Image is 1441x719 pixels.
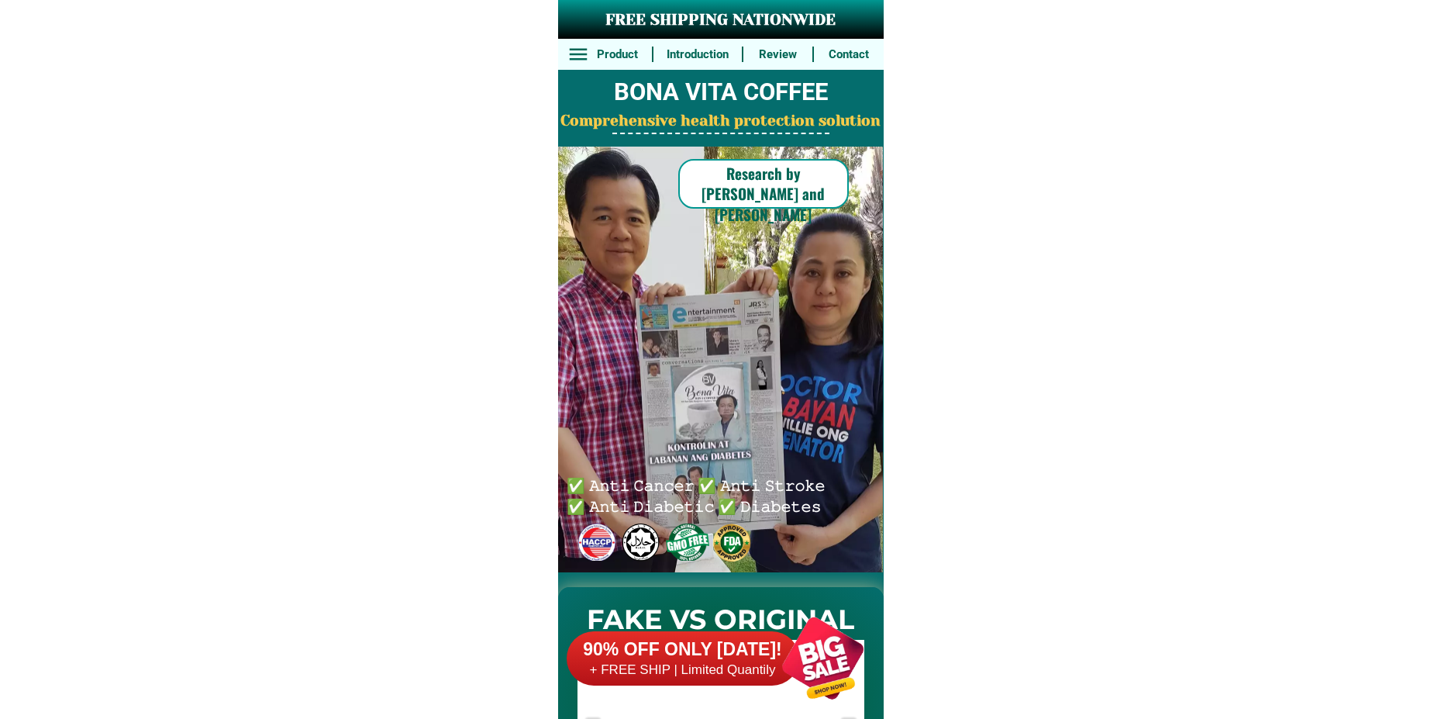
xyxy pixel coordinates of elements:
[591,46,643,64] h6: Product
[567,638,799,662] h6: 90% OFF ONLY [DATE]!
[678,163,849,225] h6: Research by [PERSON_NAME] and [PERSON_NAME]
[567,662,799,679] h6: + FREE SHIP | Limited Quantily
[752,46,805,64] h6: Review
[558,110,884,133] h2: Comprehensive health protection solution
[567,474,832,515] h6: ✅ 𝙰𝚗𝚝𝚒 𝙲𝚊𝚗𝚌𝚎𝚛 ✅ 𝙰𝚗𝚝𝚒 𝚂𝚝𝚛𝚘𝚔𝚎 ✅ 𝙰𝚗𝚝𝚒 𝙳𝚒𝚊𝚋𝚎𝚝𝚒𝚌 ✅ 𝙳𝚒𝚊𝚋𝚎𝚝𝚎𝚜
[558,600,884,641] h2: FAKE VS ORIGINAL
[661,46,733,64] h6: Introduction
[822,46,875,64] h6: Contact
[558,74,884,111] h2: BONA VITA COFFEE
[558,9,884,32] h3: FREE SHIPPING NATIONWIDE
